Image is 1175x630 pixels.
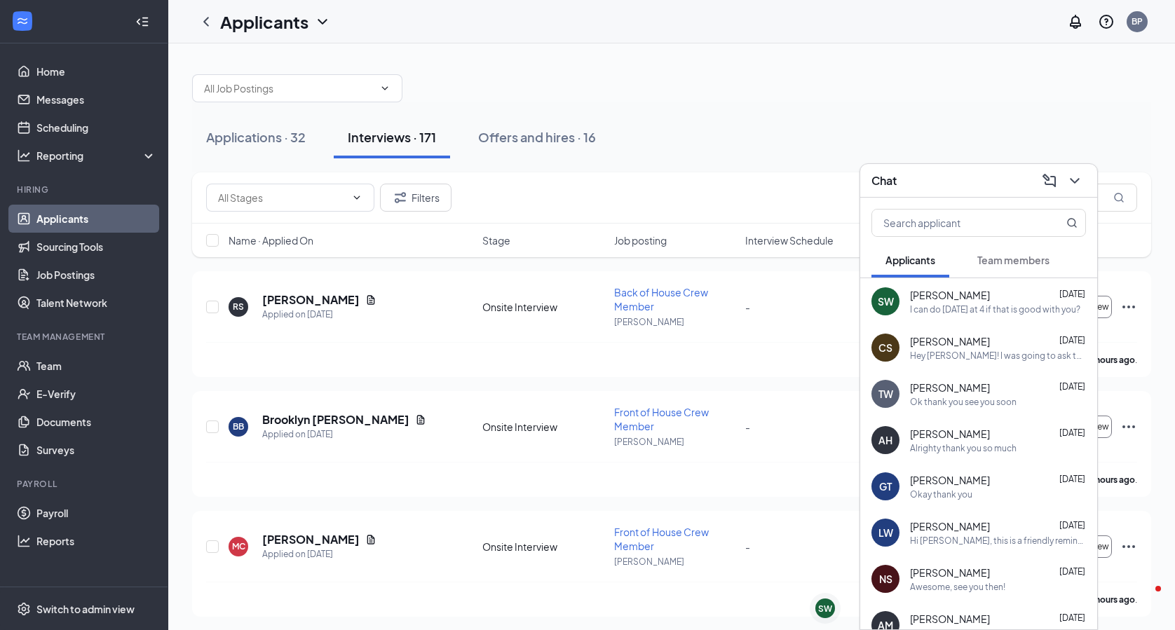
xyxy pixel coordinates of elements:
svg: ComposeMessage [1041,172,1058,189]
a: E-Verify [36,380,156,408]
svg: Filter [392,189,409,206]
span: [PERSON_NAME] [910,473,990,487]
div: Applied on [DATE] [262,547,376,561]
h1: Applicants [220,10,308,34]
div: TW [878,387,893,401]
input: Search applicant [872,210,1038,236]
a: Messages [36,85,156,114]
div: Awesome, see you then! [910,581,1005,593]
b: 14 hours ago [1084,355,1135,365]
p: [PERSON_NAME] [614,556,737,568]
div: NS [879,572,892,586]
div: RS [233,301,244,313]
span: Name · Applied On [229,233,313,247]
span: [DATE] [1059,381,1085,392]
span: Job posting [614,233,667,247]
p: [PERSON_NAME] [614,436,737,448]
span: [DATE] [1059,427,1085,438]
div: Alrighty thank you so much [910,442,1017,454]
span: [DATE] [1059,612,1085,623]
div: Hey [PERSON_NAME]! I was going to ask to make sure. Was it black cotton pants that I need to get ... [910,350,1086,362]
div: AH [878,433,892,447]
div: Hiring [17,184,154,196]
span: Stage [482,233,510,247]
div: CS [878,341,892,355]
b: 15 hours ago [1084,594,1135,605]
span: [PERSON_NAME] [910,381,990,395]
svg: ChevronDown [314,13,331,30]
span: [DATE] [1059,520,1085,530]
div: Onsite Interview [482,420,605,434]
svg: Analysis [17,149,31,163]
span: - [745,540,750,553]
div: Hi [PERSON_NAME], this is a friendly reminder. To move forward with your application for Front of... [910,535,1086,547]
svg: Settings [17,602,31,616]
span: - [745,301,750,313]
svg: MagnifyingGlass [1066,217,1078,228]
span: Front of House Crew Member [614,406,709,432]
div: Offers and hires · 16 [478,128,596,146]
div: LW [878,526,893,540]
a: Sourcing Tools [36,233,156,261]
span: [DATE] [1059,474,1085,484]
div: Team Management [17,331,154,343]
div: Onsite Interview [482,540,605,554]
div: BB [233,420,244,432]
div: Onsite Interview [482,300,605,314]
svg: Ellipses [1120,538,1137,555]
a: Reports [36,527,156,555]
svg: QuestionInfo [1098,13,1115,30]
div: Ok thank you see you soon [910,396,1017,408]
span: [PERSON_NAME] [910,288,990,302]
a: Talent Network [36,289,156,317]
div: Applied on [DATE] [262,427,426,441]
div: Applied on [DATE] [262,308,376,322]
a: Job Postings [36,261,156,289]
a: Scheduling [36,114,156,142]
a: Applicants [36,205,156,233]
span: Applicants [885,254,935,266]
span: - [745,420,750,433]
div: GT [879,479,892,493]
svg: Ellipses [1120,299,1137,315]
span: Front of House Crew Member [614,526,709,552]
span: [PERSON_NAME] [910,334,990,348]
div: I can do [DATE] at 4 if that is good with you? [910,303,1080,315]
div: Applications · 32 [206,128,306,146]
span: [PERSON_NAME] [910,519,990,533]
svg: Document [415,414,426,425]
div: MC [232,540,245,552]
span: Back of House Crew Member [614,286,708,313]
svg: Collapse [135,15,149,29]
svg: ChevronDown [1066,172,1083,189]
span: Interview Schedule [745,233,834,247]
svg: ChevronLeft [198,13,215,30]
span: [PERSON_NAME] [910,612,990,626]
a: Surveys [36,436,156,464]
input: All Stages [218,190,346,205]
div: Switch to admin view [36,602,135,616]
span: Team members [977,254,1050,266]
div: SW [818,603,832,615]
a: Documents [36,408,156,436]
iframe: Intercom live chat [1127,582,1161,616]
button: Filter Filters [380,184,451,212]
svg: WorkstreamLogo [15,14,29,28]
span: [DATE] [1059,335,1085,345]
svg: Ellipses [1120,418,1137,435]
span: [PERSON_NAME] [910,427,990,441]
h5: [PERSON_NAME] [262,532,360,547]
span: [DATE] [1059,566,1085,577]
svg: Document [365,294,376,306]
b: 15 hours ago [1084,474,1135,485]
div: Okay thank you [910,488,972,500]
div: SW [878,294,894,308]
a: Team [36,352,156,380]
p: [PERSON_NAME] [614,316,737,328]
h5: Brooklyn [PERSON_NAME] [262,412,409,427]
div: Payroll [17,478,154,490]
svg: ChevronDown [379,83,390,94]
svg: ChevronDown [351,192,362,203]
svg: Document [365,534,376,545]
